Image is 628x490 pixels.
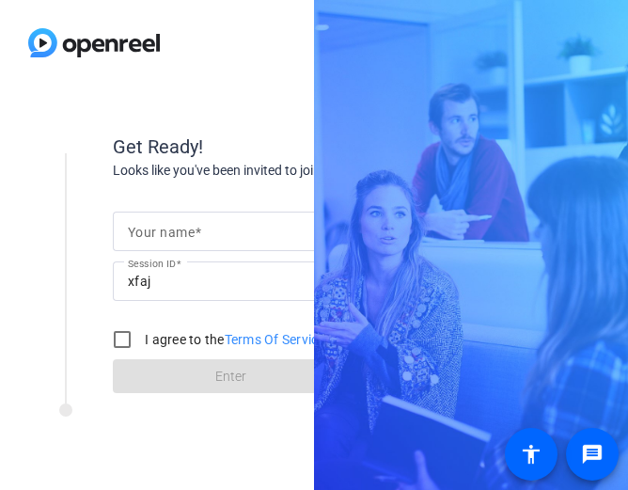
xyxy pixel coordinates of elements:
[581,443,604,466] mat-icon: message
[128,258,176,269] mat-label: Session ID
[141,330,325,349] label: I agree to the
[113,161,489,181] div: Looks like you've been invited to join
[113,133,489,161] div: Get Ready!
[520,443,542,466] mat-icon: accessibility
[225,332,325,347] a: Terms Of Service
[128,225,195,240] mat-label: Your name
